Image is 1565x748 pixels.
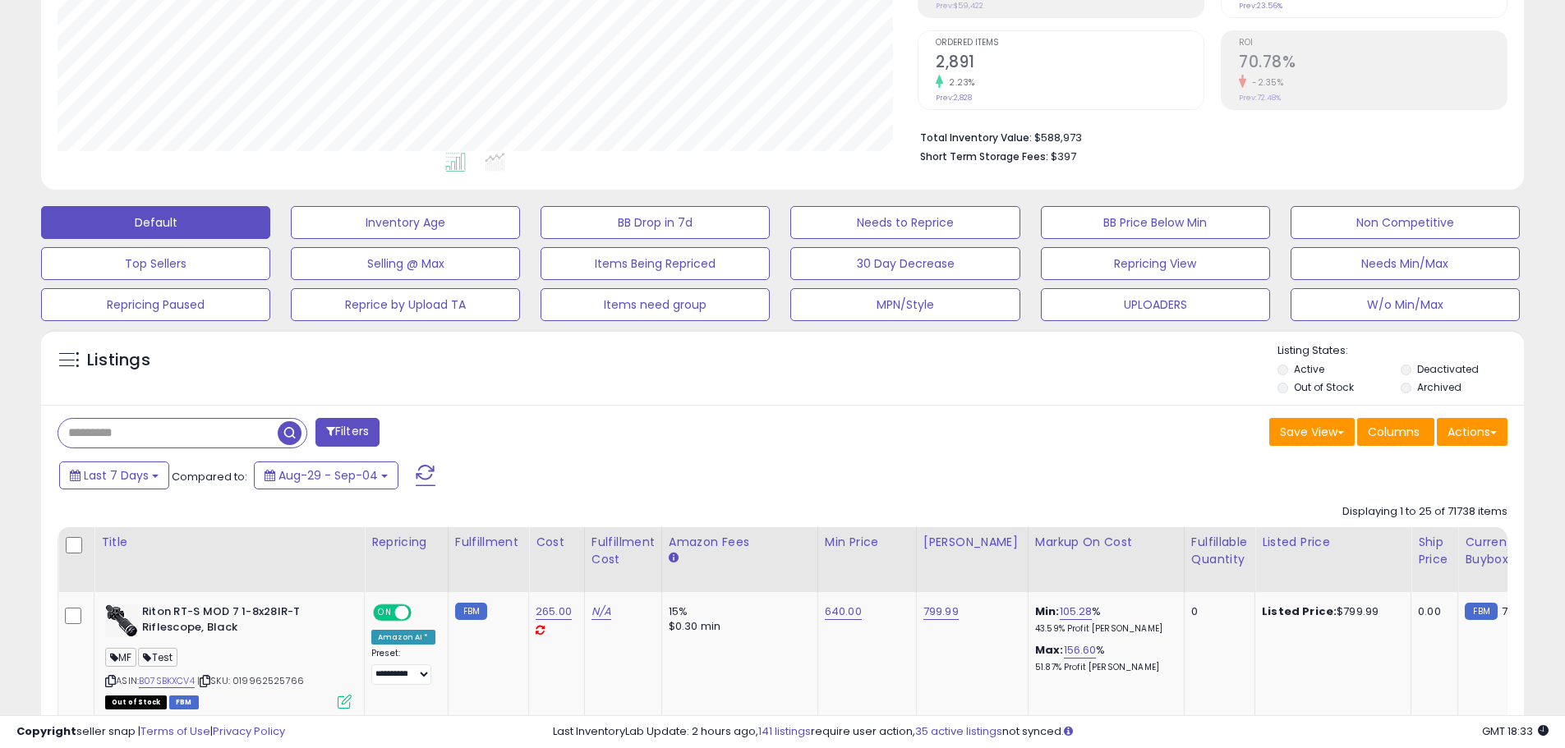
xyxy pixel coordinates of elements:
button: Aug-29 - Sep-04 [254,461,398,489]
a: B07SBKXCV4 [139,674,195,688]
span: All listings that are currently out of stock and unavailable for purchase on Amazon [105,695,167,709]
p: 51.87% Profit [PERSON_NAME] [1035,662,1171,673]
div: Last InventoryLab Update: 2 hours ago, require user action, not synced. [553,724,1549,740]
button: Filters [315,418,380,447]
button: 30 Day Decrease [790,247,1020,280]
b: Listed Price: [1262,603,1337,619]
b: Riton RT-S MOD 7 1-8x28IR-T Riflescope, Black [142,604,342,639]
p: Listing States: [1277,343,1524,359]
div: $0.30 min [669,619,805,634]
div: Fulfillment Cost [591,534,655,568]
a: Terms of Use [140,723,210,739]
button: Repricing Paused [41,288,270,321]
span: FBM [169,695,199,709]
span: Columns [1368,424,1420,440]
span: ROI [1239,39,1507,48]
button: Actions [1437,418,1507,446]
small: Amazon Fees. [669,551,679,566]
div: Markup on Cost [1035,534,1177,551]
span: Last 7 Days [84,467,149,484]
h2: 2,891 [936,53,1204,75]
span: MF [105,648,136,667]
span: Compared to: [172,469,247,484]
div: % [1035,643,1171,673]
span: Test [138,648,177,667]
span: Ordered Items [936,39,1204,48]
li: $588,973 [920,126,1495,146]
div: Preset: [371,648,435,685]
button: Last 7 Days [59,461,169,489]
a: 35 active listings [915,723,1002,739]
small: -2.35% [1246,76,1283,89]
button: W/o Min/Max [1291,288,1520,321]
button: Reprice by Upload TA [291,288,520,321]
div: 15% [669,604,805,619]
button: Needs Min/Max [1291,247,1520,280]
a: 640.00 [825,603,862,620]
label: Active [1294,362,1324,376]
strong: Copyright [16,723,76,739]
div: Ship Price [1418,534,1451,568]
button: UPLOADERS [1041,288,1270,321]
span: | SKU: 019962525766 [197,674,304,687]
div: Current Buybox Price [1465,534,1549,568]
span: OFF [409,606,435,620]
button: Default [41,206,270,239]
button: Save View [1269,418,1355,446]
div: Fulfillable Quantity [1191,534,1248,568]
a: N/A [591,603,611,620]
div: seller snap | | [16,724,285,740]
div: Cost [536,534,578,551]
label: Deactivated [1417,362,1479,376]
label: Archived [1417,380,1461,394]
b: Min: [1035,603,1060,619]
img: 418hPfOYIiL._SL40_.jpg [105,604,138,637]
button: BB Price Below Min [1041,206,1270,239]
button: Needs to Reprice [790,206,1020,239]
h5: Listings [87,349,150,372]
div: Repricing [371,534,441,551]
a: Privacy Policy [213,723,285,739]
a: 141 listings [758,723,811,739]
b: Max: [1035,642,1064,658]
a: 156.60 [1064,642,1097,659]
div: % [1035,604,1171,635]
button: Repricing View [1041,247,1270,280]
small: FBM [1465,603,1497,620]
span: 2025-09-12 18:33 GMT [1482,723,1549,739]
button: Columns [1357,418,1434,446]
b: Short Term Storage Fees: [920,149,1048,163]
label: Out of Stock [1294,380,1354,394]
button: MPN/Style [790,288,1020,321]
small: Prev: 2,828 [936,93,972,103]
button: Inventory Age [291,206,520,239]
a: 799.99 [923,603,959,620]
div: Title [101,534,357,551]
div: 0 [1191,604,1242,619]
button: Items Being Repriced [541,247,770,280]
th: The percentage added to the cost of goods (COGS) that forms the calculator for Min & Max prices. [1028,527,1184,592]
p: 43.59% Profit [PERSON_NAME] [1035,623,1171,635]
div: ASIN: [105,604,352,707]
a: 265.00 [536,603,572,620]
div: Fulfillment [455,534,522,551]
b: Total Inventory Value: [920,131,1032,145]
button: Items need group [541,288,770,321]
button: BB Drop in 7d [541,206,770,239]
div: [PERSON_NAME] [923,534,1021,551]
button: Top Sellers [41,247,270,280]
div: Listed Price [1262,534,1404,551]
a: 105.28 [1060,603,1093,620]
small: 2.23% [943,76,975,89]
div: Amazon AI * [371,630,435,645]
button: Selling @ Max [291,247,520,280]
button: Non Competitive [1291,206,1520,239]
span: Aug-29 - Sep-04 [278,467,378,484]
h2: 70.78% [1239,53,1507,75]
div: Displaying 1 to 25 of 71738 items [1342,504,1507,520]
span: $397 [1051,149,1076,164]
span: ON [375,606,395,620]
div: Amazon Fees [669,534,811,551]
div: $799.99 [1262,604,1398,619]
span: 799.99 [1502,603,1537,619]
